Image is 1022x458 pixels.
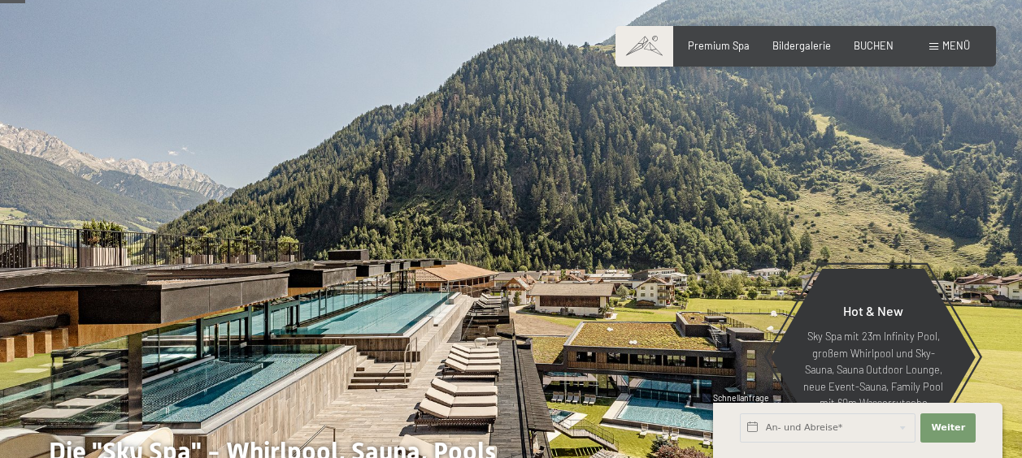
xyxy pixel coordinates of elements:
a: Hot & New Sky Spa mit 23m Infinity Pool, großem Whirlpool und Sky-Sauna, Sauna Outdoor Lounge, ne... [770,268,976,447]
span: Hot & New [843,303,903,318]
span: Schnellanfrage [713,393,769,403]
span: Weiter [931,421,965,434]
span: Menü [942,39,970,52]
button: Weiter [920,413,976,443]
p: Sky Spa mit 23m Infinity Pool, großem Whirlpool und Sky-Sauna, Sauna Outdoor Lounge, neue Event-S... [802,328,944,411]
a: Bildergalerie [772,39,831,52]
a: Premium Spa [688,39,750,52]
a: BUCHEN [854,39,894,52]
